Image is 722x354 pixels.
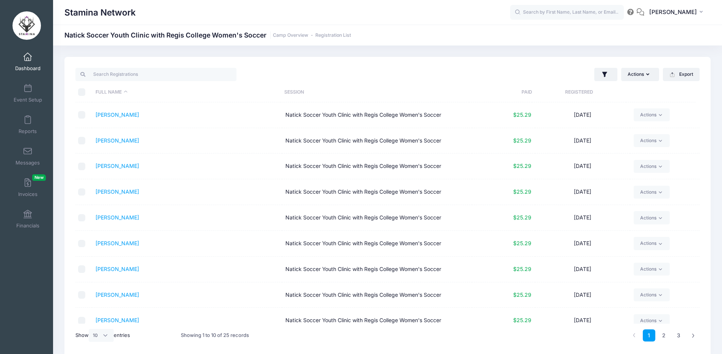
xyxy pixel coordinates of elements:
a: Messages [10,143,46,169]
a: Camp Overview [273,33,308,38]
span: $25.29 [513,163,531,169]
span: $25.29 [513,291,531,298]
span: $25.29 [513,317,531,323]
td: Natick Soccer Youth Clinic with Regis College Women's Soccer [282,128,472,154]
span: Reports [19,128,37,135]
a: Actions [634,134,670,147]
td: [DATE] [535,154,630,179]
a: Actions [634,160,670,173]
a: Dashboard [10,49,46,75]
a: [PERSON_NAME] [96,240,139,246]
td: Natick Soccer Youth Clinic with Regis College Women's Soccer [282,257,472,282]
td: Natick Soccer Youth Clinic with Regis College Women's Soccer [282,282,472,308]
a: 1 [643,329,655,342]
a: [PERSON_NAME] [96,137,139,144]
th: Full Name: activate to sort column descending [92,82,280,102]
label: Show entries [75,329,130,342]
span: $25.29 [513,266,531,272]
span: $25.29 [513,137,531,144]
td: [DATE] [535,231,630,257]
a: [PERSON_NAME] [96,111,139,118]
span: Dashboard [15,65,41,72]
a: InvoicesNew [10,174,46,201]
a: [PERSON_NAME] [96,291,139,298]
a: 3 [672,329,685,342]
span: New [32,174,46,181]
span: $25.29 [513,188,531,195]
th: Registered: activate to sort column ascending [532,82,626,102]
span: Event Setup [14,97,42,103]
span: $25.29 [513,111,531,118]
select: Showentries [89,329,114,342]
a: Actions [634,108,670,121]
td: [DATE] [535,282,630,308]
button: [PERSON_NAME] [644,4,711,21]
a: Actions [634,288,670,301]
span: [PERSON_NAME] [649,8,697,16]
a: 2 [658,329,670,342]
span: Invoices [18,191,38,197]
th: Paid: activate to sort column ascending [469,82,532,102]
td: Natick Soccer Youth Clinic with Regis College Women's Soccer [282,205,472,231]
a: Actions [634,211,670,224]
input: Search by First Name, Last Name, or Email... [510,5,624,20]
a: [PERSON_NAME] [96,188,139,195]
input: Search Registrations [75,68,236,81]
a: Reports [10,111,46,138]
h1: Natick Soccer Youth Clinic with Regis College Women's Soccer [64,31,351,39]
img: Stamina Network [13,11,41,40]
button: Export [663,68,700,81]
div: Showing 1 to 10 of 25 records [181,327,249,344]
span: $25.29 [513,240,531,246]
span: Financials [16,222,39,229]
span: $25.29 [513,214,531,221]
a: [PERSON_NAME] [96,214,139,221]
a: Financials [10,206,46,232]
td: Natick Soccer Youth Clinic with Regis College Women's Soccer [282,231,472,257]
th: Session: activate to sort column ascending [280,82,469,102]
a: Actions [634,314,670,327]
button: Actions [621,68,659,81]
td: [DATE] [535,308,630,334]
h1: Stamina Network [64,4,136,21]
td: [DATE] [535,257,630,282]
td: [DATE] [535,205,630,231]
a: [PERSON_NAME] [96,317,139,323]
a: [PERSON_NAME] [96,163,139,169]
a: Event Setup [10,80,46,107]
td: [DATE] [535,179,630,205]
a: Actions [634,186,670,199]
td: Natick Soccer Youth Clinic with Regis College Women's Soccer [282,179,472,205]
span: Messages [16,160,40,166]
td: Natick Soccer Youth Clinic with Regis College Women's Soccer [282,102,472,128]
td: Natick Soccer Youth Clinic with Regis College Women's Soccer [282,154,472,179]
a: [PERSON_NAME] [96,266,139,272]
a: Actions [634,263,670,276]
td: Natick Soccer Youth Clinic with Regis College Women's Soccer [282,308,472,334]
a: Registration List [315,33,351,38]
a: Actions [634,237,670,250]
td: [DATE] [535,102,630,128]
td: [DATE] [535,128,630,154]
